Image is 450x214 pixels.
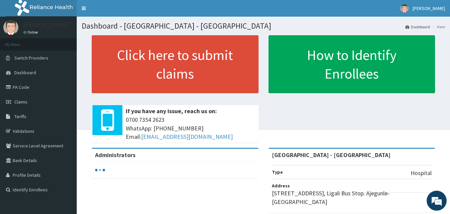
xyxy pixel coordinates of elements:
[431,24,445,30] li: Here
[126,107,217,115] b: If you have any issue, reach us on:
[14,113,26,119] span: Tariffs
[14,99,27,105] span: Claims
[23,22,67,28] p: [PERSON_NAME]
[272,189,432,206] p: [STREET_ADDRESS], Ligali Bus Stop. Ajegunle- [GEOGRAPHIC_DATA]
[405,24,430,30] a: Dashboard
[92,35,259,93] a: Click here to submit claims
[272,151,391,159] strong: [GEOGRAPHIC_DATA] - [GEOGRAPHIC_DATA]
[14,70,36,76] span: Dashboard
[3,20,18,35] img: User Image
[269,35,435,93] a: How to Identify Enrollees
[82,22,445,30] h1: Dashboard - [GEOGRAPHIC_DATA] - [GEOGRAPHIC_DATA]
[95,151,135,159] b: Administrators
[95,165,105,175] svg: audio-loading
[272,183,290,189] b: Address
[400,4,409,13] img: User Image
[126,115,255,141] span: 0700 7354 2623 WhatsApp: [PHONE_NUMBER] Email:
[411,169,432,177] p: Hospital
[14,55,48,61] span: Switch Providers
[141,133,233,140] a: [EMAIL_ADDRESS][DOMAIN_NAME]
[413,5,445,11] span: [PERSON_NAME]
[272,169,283,175] b: Type
[23,30,39,35] a: Online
